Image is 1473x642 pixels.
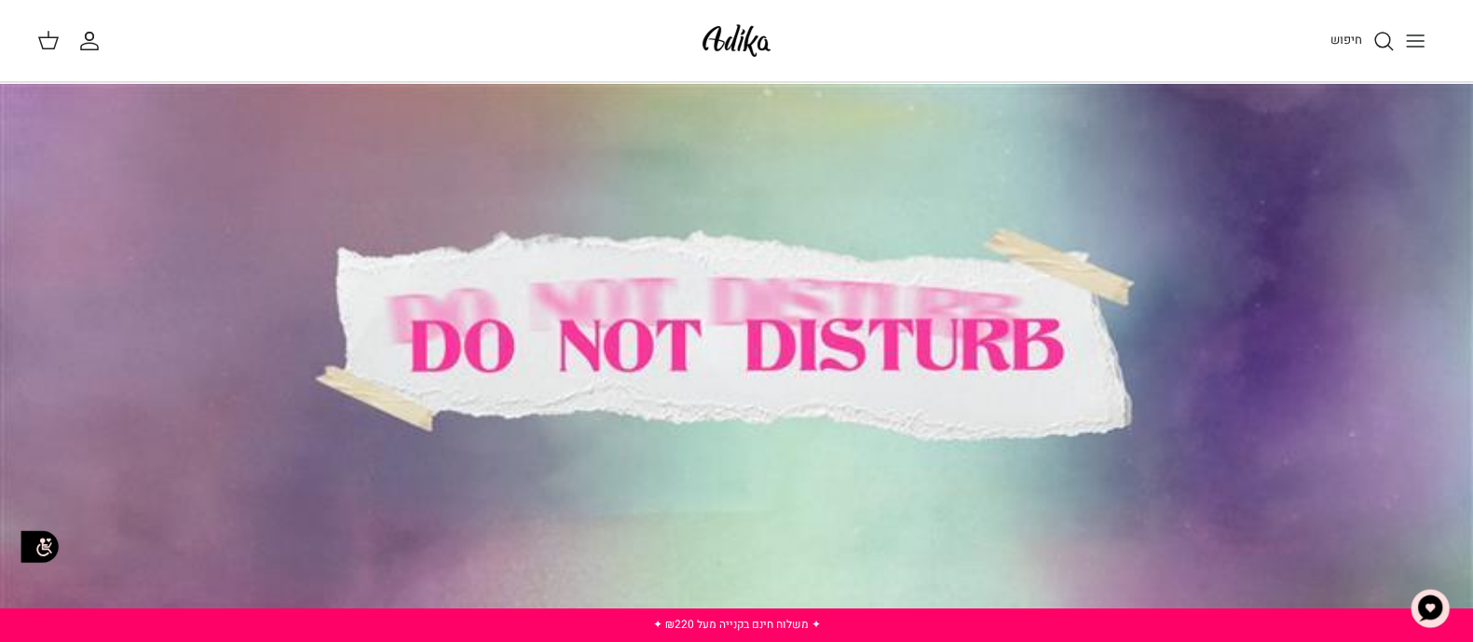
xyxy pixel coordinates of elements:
[1330,30,1395,52] a: חיפוש
[14,521,65,572] img: accessibility_icon02.svg
[1330,31,1362,48] span: חיפוש
[1402,581,1458,636] button: צ'אט
[697,19,776,62] img: Adika IL
[652,616,820,633] a: ✦ משלוח חינם בקנייה מעל ₪220 ✦
[1395,20,1436,61] button: Toggle menu
[78,30,108,52] a: החשבון שלי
